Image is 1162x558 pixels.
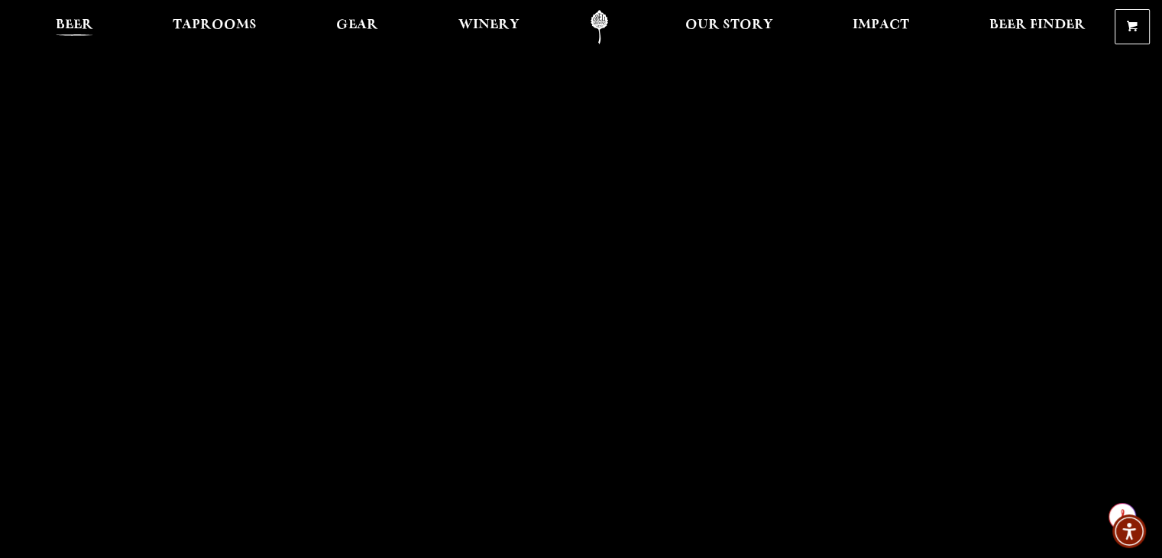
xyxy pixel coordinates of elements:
[685,19,773,31] span: Our Story
[458,19,520,31] span: Winery
[675,10,783,44] a: Our Story
[46,10,103,44] a: Beer
[173,19,257,31] span: Taprooms
[843,10,919,44] a: Impact
[336,19,378,31] span: Gear
[163,10,267,44] a: Taprooms
[989,19,1085,31] span: Beer Finder
[853,19,909,31] span: Impact
[56,19,93,31] span: Beer
[979,10,1095,44] a: Beer Finder
[448,10,529,44] a: Winery
[571,10,628,44] a: Odell Home
[326,10,388,44] a: Gear
[1112,514,1146,548] div: Accessibility Menu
